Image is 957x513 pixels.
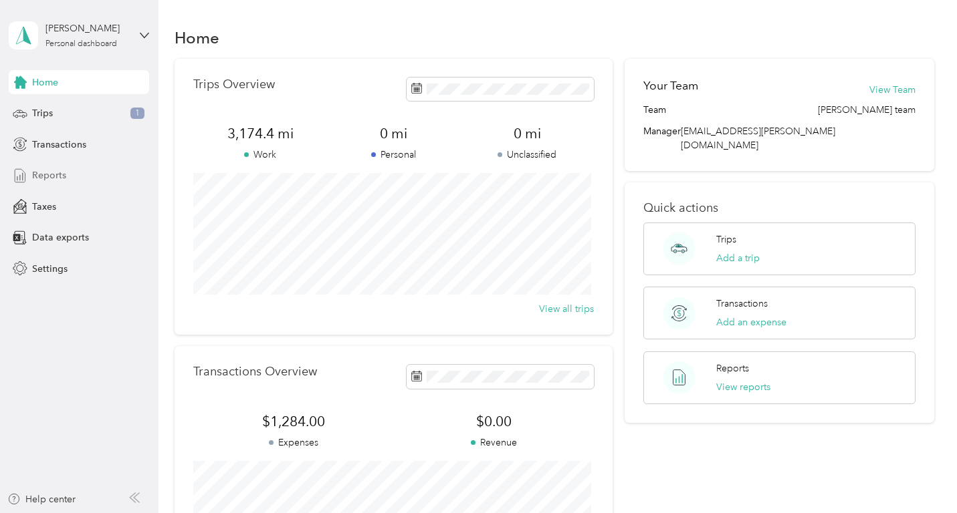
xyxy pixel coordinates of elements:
[643,201,916,215] p: Quick actions
[32,106,53,120] span: Trips
[643,124,681,152] span: Manager
[7,492,76,506] button: Help center
[394,412,594,431] span: $0.00
[193,412,393,431] span: $1,284.00
[716,361,749,375] p: Reports
[461,148,595,162] p: Unclassified
[175,31,219,45] h1: Home
[643,77,698,94] h2: Your Team
[716,380,770,394] button: View reports
[643,103,666,117] span: Team
[716,251,760,265] button: Add a trip
[45,40,117,48] div: Personal dashboard
[193,436,393,450] p: Expenses
[327,148,461,162] p: Personal
[869,83,916,97] button: View Team
[327,124,461,143] span: 0 mi
[818,103,916,117] span: [PERSON_NAME] team
[539,302,594,316] button: View all trips
[461,124,595,143] span: 0 mi
[32,262,68,276] span: Settings
[32,168,66,182] span: Reports
[32,200,56,214] span: Taxes
[716,297,768,311] p: Transactions
[45,21,129,35] div: [PERSON_NAME]
[716,232,736,246] p: Trips
[193,148,327,162] p: Work
[193,77,275,92] p: Trips Overview
[193,365,317,379] p: Transactions Overview
[32,75,58,90] span: Home
[716,315,786,329] button: Add an expense
[32,230,89,244] span: Data exports
[130,108,144,120] span: 1
[32,138,86,152] span: Transactions
[193,124,327,143] span: 3,174.4 mi
[394,436,594,450] p: Revenue
[882,438,957,513] iframe: Everlance-gr Chat Button Frame
[681,126,835,151] span: [EMAIL_ADDRESS][PERSON_NAME][DOMAIN_NAME]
